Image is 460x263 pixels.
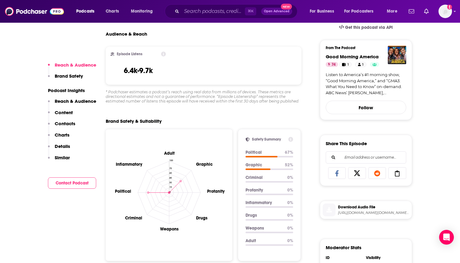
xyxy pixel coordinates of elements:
[196,161,213,167] text: Graphic
[326,101,406,114] button: Follow
[48,143,70,155] button: Details
[287,213,293,218] p: 0 %
[55,143,70,149] p: Details
[334,20,398,35] a: Get this podcast via API
[388,167,406,179] a: Copy Link
[366,255,402,260] div: Visibility
[338,204,409,210] span: Download Audio File
[48,132,69,143] button: Charts
[55,132,69,138] p: Charts
[438,5,452,18] img: User Profile
[246,238,282,243] p: Adult
[246,200,282,205] p: Inflammatory
[348,167,366,179] a: Share on X/Twitter
[169,190,170,193] tspan: 0
[48,110,73,121] button: Content
[287,175,293,180] p: 0 %
[305,6,342,16] button: open menu
[246,162,280,168] p: Graphic
[55,62,96,68] p: Reach & Audience
[246,188,282,193] p: Profanity
[326,255,362,260] div: ID
[55,73,83,79] p: Brand Safety
[264,10,289,13] span: Open Advanced
[169,186,171,188] tspan: 15
[171,4,303,18] div: Search podcasts, credits, & more...
[169,167,171,169] tspan: 75
[310,7,334,16] span: For Business
[5,6,64,17] img: Podchaser - Follow, Share and Rate Podcasts
[287,238,293,243] p: 0 %
[338,211,409,215] span: https://www.podtrac.com/pts/redirect.mp3/pscrb.fm/rss/p/traffic.megaphone.fm/ESP9158110750.mp3?up...
[323,203,409,216] a: Download Audio File[URL][DOMAIN_NAME][DOMAIN_NAME][DOMAIN_NAME]
[163,150,175,156] text: Adult
[439,230,454,245] div: Open Intercom Messenger
[447,5,452,10] svg: Add a profile image
[124,66,153,75] h3: 6.4k-9.7k
[48,177,96,189] button: Contact Podcast
[285,162,293,168] p: 52 %
[48,155,70,166] button: Similar
[106,118,162,124] h2: Brand Safety & Suitability
[48,62,96,73] button: Reach & Audience
[344,7,374,16] span: For Podcasters
[48,73,83,84] button: Brand Safety
[438,5,452,18] span: Logged in as maryalyson
[348,62,349,68] span: 1
[169,176,171,179] tspan: 45
[326,46,401,50] h3: From The Podcast
[196,215,207,221] text: Drugs
[345,25,393,30] span: Get this podcast via API
[422,6,431,17] a: Show notifications dropdown
[326,245,361,250] h3: Moderator Stats
[48,121,75,132] button: Contacts
[116,161,142,167] text: Inflammatory
[406,6,417,17] a: Show notifications dropdown
[362,62,364,68] span: 1
[76,7,94,16] span: Podcasts
[55,155,70,161] p: Similar
[72,6,102,16] button: open menu
[281,4,292,10] span: New
[326,54,379,60] a: Good Morning America
[388,46,406,64] img: Good Morning America
[55,121,75,126] p: Contacts
[438,5,452,18] button: Show profile menu
[169,159,173,162] tspan: 100
[246,226,282,231] p: Weapons
[246,150,280,155] p: Political
[127,6,161,16] button: open menu
[182,6,245,16] input: Search podcasts, credits, & more...
[48,87,96,93] p: Podcast Insights
[102,6,123,16] a: Charts
[331,152,401,163] input: Email address or username...
[326,72,406,96] a: Listen to America’s #1 morning show, “Good Morning America,” and “GMA3: What You Need to Know” on...
[131,7,153,16] span: Monitoring
[340,6,383,16] button: open menu
[106,7,119,16] span: Charts
[55,110,73,115] p: Content
[106,90,302,103] div: * Podchaser estimates a podcast’s reach using real data from millions of devices. These metrics a...
[355,62,366,67] a: 1
[287,226,293,231] p: 0 %
[246,175,282,180] p: Criminal
[285,150,293,155] p: 67 %
[106,31,147,37] h3: Audience & Reach
[169,181,171,184] tspan: 30
[261,8,292,15] button: Open AdvancedNew
[287,188,293,193] p: 0 %
[326,151,406,164] div: Search followers
[252,137,286,142] h2: Safety Summary
[160,226,178,232] text: Weapons
[115,188,131,194] text: Political
[326,141,367,146] h3: Share This Episode
[383,6,405,16] button: open menu
[332,62,336,68] span: 74
[48,98,96,110] button: Reach & Audience
[55,98,96,104] p: Reach & Audience
[387,7,397,16] span: More
[169,172,171,174] tspan: 60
